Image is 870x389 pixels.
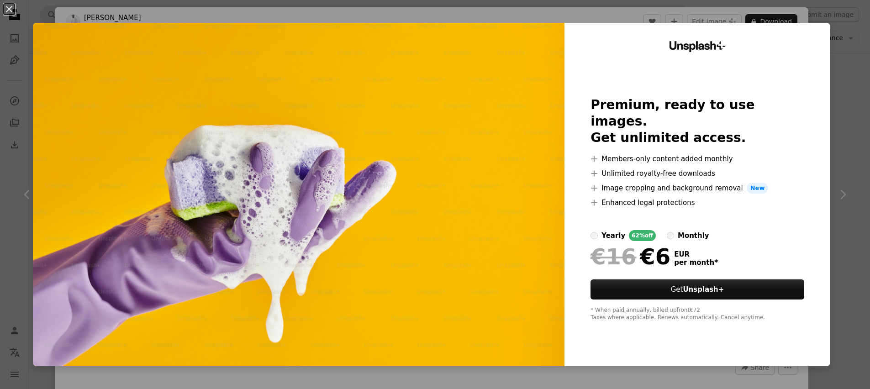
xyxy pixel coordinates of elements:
[667,232,674,239] input: monthly
[591,183,804,194] li: Image cropping and background removal
[674,250,718,258] span: EUR
[591,307,804,321] div: * When paid annually, billed upfront €72 Taxes where applicable. Renews automatically. Cancel any...
[678,230,709,241] div: monthly
[591,153,804,164] li: Members-only content added monthly
[674,258,718,267] span: per month *
[601,230,625,241] div: yearly
[591,279,804,300] button: GetUnsplash+
[591,168,804,179] li: Unlimited royalty-free downloads
[747,183,769,194] span: New
[591,245,636,268] span: €16
[683,285,724,294] strong: Unsplash+
[591,232,598,239] input: yearly62%off
[591,97,804,146] h2: Premium, ready to use images. Get unlimited access.
[591,197,804,208] li: Enhanced legal protections
[591,245,670,268] div: €6
[629,230,656,241] div: 62% off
